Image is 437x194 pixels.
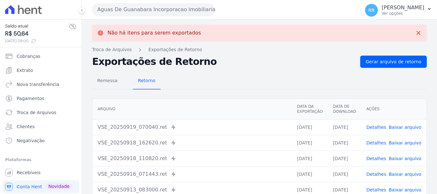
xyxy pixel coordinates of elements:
a: Baixar arquivo [389,172,421,177]
a: Retorno [133,73,161,89]
a: Troca de Arquivos [3,106,79,119]
a: Detalhes [366,140,386,145]
a: Conta Hent Novidade [3,180,79,193]
td: [DATE] [328,119,361,135]
td: [DATE] [292,119,328,135]
span: Saldo atual [5,23,69,29]
p: [PERSON_NAME] [382,4,424,11]
td: [DATE] [328,166,361,182]
button: RR [PERSON_NAME] Ver opções [360,1,437,19]
td: [DATE] [292,166,328,182]
a: Detalhes [366,156,386,161]
span: [DATE] 09:00 [5,38,69,44]
p: Não há itens para serem exportados [107,30,201,36]
a: Detalhes [366,172,386,177]
span: Conta Hent [17,183,42,190]
span: Negativação [17,137,45,144]
span: RR [368,8,374,12]
span: R$ 50,64 [5,29,69,38]
a: Baixar arquivo [389,156,421,161]
a: Detalhes [366,187,386,192]
th: Data de Download [328,99,361,120]
a: Negativação [3,134,79,147]
span: Troca de Arquivos [17,109,56,116]
div: VSE_20250918_110820.ret [98,155,287,162]
a: Clientes [3,120,79,133]
div: Plataformas [5,156,76,164]
span: Pagamentos [17,95,44,102]
div: VSE_20250916_071443.ret [98,170,287,178]
div: VSE_20250913_083000.ret [98,186,287,194]
span: Recebíveis [17,169,41,176]
a: Remessa [92,73,123,89]
a: Cobranças [3,50,79,63]
span: Remessa [93,74,121,87]
nav: Breadcrumb [92,46,427,53]
div: VSE_20250918_162620.ret [98,139,287,147]
a: Pagamentos [3,92,79,105]
td: [DATE] [292,151,328,166]
span: Clientes [17,123,35,130]
a: Baixar arquivo [389,140,421,145]
th: Ações [361,99,426,120]
th: Arquivo [92,99,292,120]
span: Gerar arquivo de retorno [366,58,421,65]
a: Nova transferência [3,78,79,91]
div: VSE_20250919_070040.ret [98,123,287,131]
span: Extrato [17,67,33,74]
a: Recebíveis [3,166,79,179]
a: Troca de Arquivos [92,46,132,53]
td: [DATE] [328,135,361,151]
span: Novidade [46,183,72,190]
span: Cobranças [17,53,40,59]
button: Aguas De Guanabara Incorporacao Imobiliaria SPE LTDA [92,3,215,16]
span: Nova transferência [17,81,59,88]
a: Extrato [3,64,79,77]
a: Gerar arquivo de retorno [360,56,427,68]
h2: Exportações de Retorno [92,57,355,66]
p: Ver opções [382,11,424,16]
a: Exportações de Retorno [148,46,202,53]
a: Detalhes [366,125,386,130]
td: [DATE] [292,135,328,151]
th: Data da Exportação [292,99,328,120]
td: [DATE] [328,151,361,166]
a: Baixar arquivo [389,187,421,192]
span: Retorno [134,74,159,87]
a: Baixar arquivo [389,125,421,130]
